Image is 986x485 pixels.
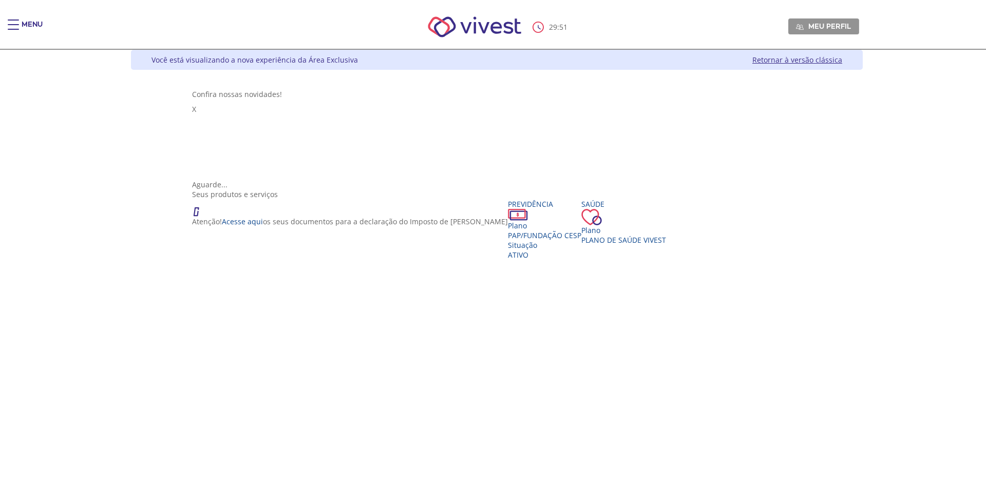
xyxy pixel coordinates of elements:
a: Retornar à versão clássica [752,55,842,65]
div: Confira nossas novidades! [192,89,802,99]
p: Atenção! os seus documentos para a declaração do Imposto de [PERSON_NAME] [192,217,508,226]
a: Acesse aqui [222,217,263,226]
img: Meu perfil [796,23,804,31]
span: 29 [549,22,557,32]
img: ico_atencao.png [192,199,210,217]
span: Ativo [508,250,528,260]
div: Plano [581,225,666,235]
div: Plano [508,221,581,230]
div: Previdência [508,199,581,209]
div: : [533,22,570,33]
div: Aguarde... [192,180,802,189]
span: PAP/Fundação CESP [508,230,581,240]
div: Vivest [123,50,863,485]
div: Seus produtos e serviços [192,189,802,199]
img: Vivest [416,5,533,49]
div: Menu [22,20,43,40]
div: Situação [508,240,581,250]
span: 51 [559,22,567,32]
div: Você está visualizando a nova experiência da Área Exclusiva [151,55,358,65]
span: Plano de Saúde VIVEST [581,235,666,245]
a: Previdência PlanoPAP/Fundação CESP SituaçãoAtivo [508,199,581,260]
img: ico_dinheiro.png [508,209,528,221]
span: Meu perfil [808,22,851,31]
div: Saúde [581,199,666,209]
a: Meu perfil [788,18,859,34]
span: X [192,104,196,114]
img: ico_coracao.png [581,209,602,225]
a: Saúde PlanoPlano de Saúde VIVEST [581,199,666,245]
